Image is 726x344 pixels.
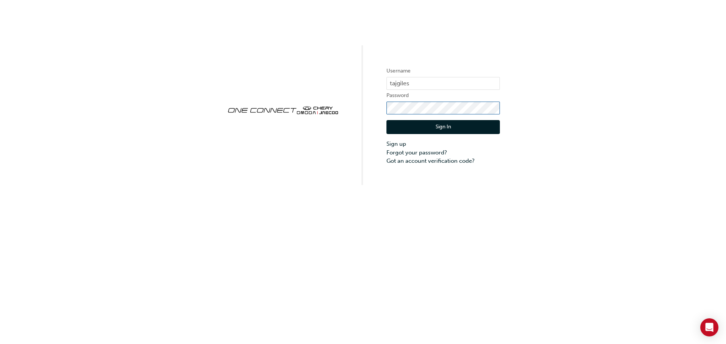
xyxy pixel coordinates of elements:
label: Username [386,66,500,76]
label: Password [386,91,500,100]
div: Open Intercom Messenger [700,318,718,336]
a: Sign up [386,140,500,148]
button: Sign In [386,120,500,134]
input: Username [386,77,500,90]
a: Forgot your password? [386,148,500,157]
img: oneconnect [226,100,340,119]
a: Got an account verification code? [386,157,500,165]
